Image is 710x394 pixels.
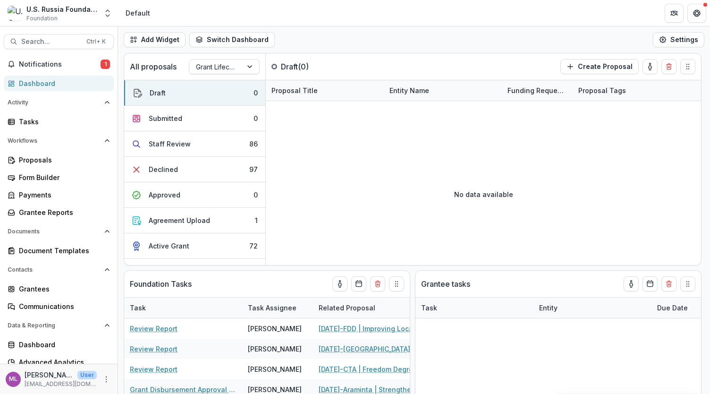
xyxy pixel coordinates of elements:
button: Drag [680,59,695,74]
div: Declined [149,164,178,174]
div: Document Templates [19,246,106,256]
div: 86 [249,139,258,149]
span: Documents [8,228,101,235]
a: Review Report [130,364,177,374]
div: Related Proposal [313,303,381,313]
a: Advanced Analytics [4,354,114,370]
div: Approved [149,190,180,200]
a: Grantees [4,281,114,297]
div: Grantees [19,284,106,294]
div: Proposal Title [266,80,384,101]
button: Calendar [351,276,366,291]
a: Document Templates [4,243,114,258]
div: Proposal Tags [573,80,691,101]
div: Proposals [19,155,106,165]
button: Partners [665,4,684,23]
div: [PERSON_NAME] [248,364,302,374]
button: Delete card [370,276,385,291]
a: [DATE]-[GEOGRAPHIC_DATA] | Fostering the Next Generation of Russia-focused Professionals [319,344,425,354]
div: Entity Name [384,80,502,101]
button: toggle-assigned-to-me [642,59,658,74]
button: Add Widget [124,32,186,47]
button: Submitted0 [124,106,265,131]
div: Funding Requested [502,80,573,101]
div: Draft [150,88,166,98]
button: Get Help [687,4,706,23]
span: Data & Reporting [8,322,101,329]
button: Delete card [661,59,676,74]
button: toggle-assigned-to-me [332,276,347,291]
a: Review Report [130,344,177,354]
div: Submitted [149,113,182,123]
div: [PERSON_NAME] [248,344,302,354]
div: Payments [19,190,106,200]
p: No data available [454,189,513,199]
nav: breadcrumb [122,6,154,20]
div: Active Grant [149,241,189,251]
div: Ctrl + K [85,36,108,47]
div: Task [124,298,242,318]
a: [DATE]-FDD | Improving Local Governance Competence Among Rising Exiled Russian Civil Society Leaders [319,324,425,334]
a: [DATE]-CTA | Freedom Degree Online Matching System [319,364,425,374]
div: Proposal Tags [573,86,632,95]
button: Draft0 [124,80,265,106]
a: Review Report [130,324,177,334]
div: Entity Name [384,86,435,95]
div: 72 [249,241,258,251]
a: Communications [4,299,114,314]
button: Open Data & Reporting [4,318,114,333]
div: Dashboard [19,340,106,350]
div: Agreement Upload [149,215,210,225]
div: Dashboard [19,78,106,88]
span: 1 [101,60,110,69]
div: Task Assignee [242,298,313,318]
button: Settings [653,32,704,47]
div: Form Builder [19,172,106,182]
button: Agreement Upload1 [124,208,265,233]
div: Task [124,303,152,313]
div: Staff Review [149,139,191,149]
div: Default [126,8,150,18]
span: Foundation [26,14,58,23]
div: 0 [254,190,258,200]
p: Foundation Tasks [130,278,192,290]
button: Calendar [642,276,658,291]
a: Dashboard [4,337,114,352]
div: Proposal Title [266,86,323,95]
button: Open entity switcher [101,4,114,23]
span: Contacts [8,266,101,273]
a: Grantee Reports [4,205,114,220]
div: 0 [254,88,258,98]
a: Payments [4,187,114,203]
button: More [101,374,112,385]
button: Switch Dashboard [189,32,275,47]
span: Workflows [8,137,101,144]
div: U.S. Russia Foundation [26,4,97,14]
p: [PERSON_NAME] [25,370,74,380]
div: Grantee Reports [19,207,106,217]
img: U.S. Russia Foundation [8,6,23,21]
span: Activity [8,99,101,106]
a: Dashboard [4,76,114,91]
button: Open Contacts [4,262,114,277]
div: Related Proposal [313,298,431,318]
div: Task Assignee [242,303,302,313]
p: [EMAIL_ADDRESS][DOMAIN_NAME] [25,380,97,388]
div: 97 [249,164,258,174]
button: toggle-assigned-to-me [624,276,639,291]
button: Drag [680,276,695,291]
button: Delete card [661,276,676,291]
div: 0 [254,113,258,123]
button: Open Documents [4,224,114,239]
a: Form Builder [4,170,114,185]
p: Draft ( 0 ) [281,61,352,72]
div: Advanced Analytics [19,357,106,367]
button: Notifications1 [4,57,114,72]
div: 1 [255,215,258,225]
span: Search... [21,38,81,46]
